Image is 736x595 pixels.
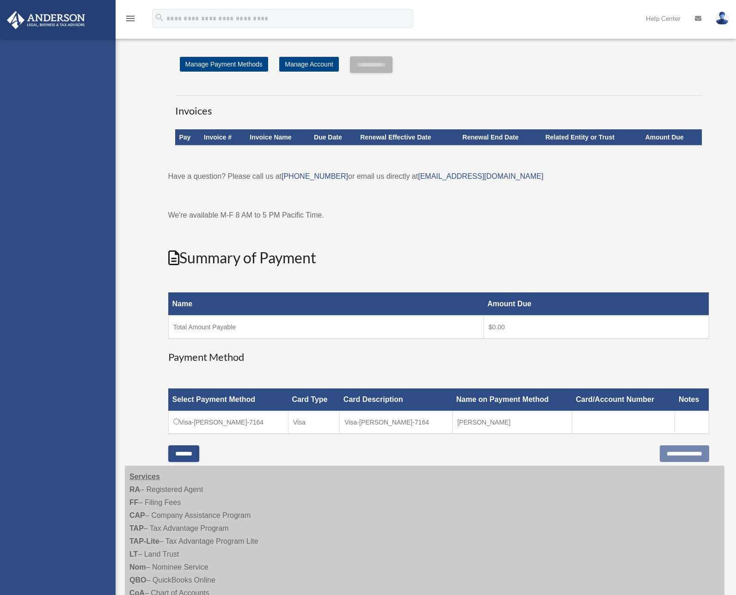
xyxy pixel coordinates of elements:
img: Anderson Advisors Platinum Portal [4,11,88,29]
strong: CAP [129,511,145,519]
a: [PHONE_NUMBER] [282,172,348,180]
td: Visa-[PERSON_NAME]-7164 [168,411,288,434]
strong: FF [129,498,139,506]
strong: TAP [129,524,144,532]
p: We're available M-F 8 AM to 5 PM Pacific Time. [168,209,709,222]
th: Invoice Name [246,129,310,145]
strong: QBO [129,576,146,584]
th: Select Payment Method [168,389,288,411]
th: Name on Payment Method [453,389,572,411]
td: Visa-[PERSON_NAME]-7164 [340,411,453,434]
th: Renewal Effective Date [356,129,459,145]
img: User Pic [715,12,729,25]
th: Amount Due [642,129,702,145]
th: Card Description [340,389,453,411]
a: Manage Account [279,57,338,72]
th: Pay [175,129,200,145]
th: Card/Account Number [572,389,675,411]
th: Card Type [288,389,339,411]
th: Due Date [310,129,356,145]
a: Manage Payment Methods [180,57,268,72]
th: Name [168,292,484,316]
h3: Invoices [175,95,702,118]
td: Total Amount Payable [168,316,484,339]
strong: LT [129,550,138,558]
th: Amount Due [484,292,709,316]
th: Renewal End Date [459,129,541,145]
a: menu [125,16,136,24]
strong: RA [129,486,140,493]
strong: TAP-Lite [129,537,159,545]
th: Related Entity or Trust [542,129,642,145]
strong: Nom [129,563,146,571]
th: Notes [675,389,709,411]
i: search [154,12,165,23]
i: menu [125,13,136,24]
td: Visa [288,411,339,434]
th: Invoice # [200,129,246,145]
p: Have a question? Please call us at or email us directly at [168,170,709,183]
strong: Services [129,473,160,480]
td: [PERSON_NAME] [453,411,572,434]
h3: Payment Method [168,350,709,364]
h2: Summary of Payment [168,248,709,268]
td: $0.00 [484,316,709,339]
a: [EMAIL_ADDRESS][DOMAIN_NAME] [418,172,543,180]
